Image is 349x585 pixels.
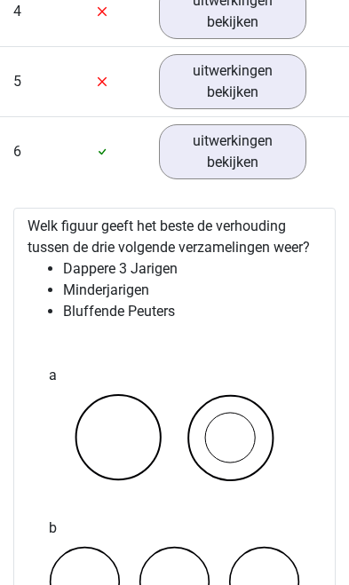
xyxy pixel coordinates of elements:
a: uitwerkingen bekijken [159,54,307,109]
span: 6 [13,143,21,160]
li: Minderjarigen [63,280,321,301]
span: b [49,510,57,546]
a: uitwerkingen bekijken [159,124,307,179]
li: Dappere 3 Jarigen [63,258,321,280]
span: 5 [13,73,21,90]
span: 4 [13,3,21,20]
li: Bluffende Peuters [63,301,321,322]
span: a [49,358,57,393]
